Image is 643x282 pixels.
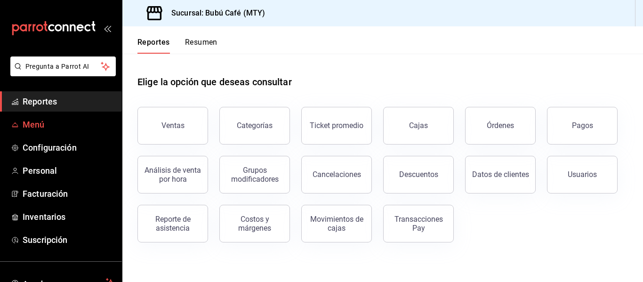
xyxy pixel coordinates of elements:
div: Ticket promedio [310,121,363,130]
div: navigation tabs [137,38,217,54]
button: Usuarios [547,156,618,193]
div: Análisis de venta por hora [144,166,202,184]
button: Movimientos de cajas [301,205,372,242]
button: open_drawer_menu [104,24,111,32]
span: Reportes [23,95,114,108]
span: Facturación [23,187,114,200]
button: Transacciones Pay [383,205,454,242]
div: Pagos [572,121,593,130]
div: Cancelaciones [313,170,361,179]
div: Transacciones Pay [389,215,448,233]
span: Configuración [23,141,114,154]
span: Menú [23,118,114,131]
div: Descuentos [399,170,438,179]
button: Categorías [219,107,290,145]
div: Datos de clientes [472,170,529,179]
button: Resumen [185,38,217,54]
span: Inventarios [23,210,114,223]
button: Descuentos [383,156,454,193]
div: Grupos modificadores [225,166,284,184]
div: Ventas [161,121,185,130]
button: Cajas [383,107,454,145]
a: Pregunta a Parrot AI [7,68,116,78]
span: Pregunta a Parrot AI [25,62,101,72]
div: Órdenes [487,121,514,130]
div: Usuarios [568,170,597,179]
h3: Sucursal: Bubú Café (MTY) [164,8,265,19]
span: Personal [23,164,114,177]
button: Reportes [137,38,170,54]
button: Reporte de asistencia [137,205,208,242]
h1: Elige la opción que deseas consultar [137,75,292,89]
div: Categorías [237,121,273,130]
button: Grupos modificadores [219,156,290,193]
button: Pregunta a Parrot AI [10,56,116,76]
button: Datos de clientes [465,156,536,193]
div: Movimientos de cajas [307,215,366,233]
button: Análisis de venta por hora [137,156,208,193]
button: Órdenes [465,107,536,145]
div: Cajas [409,121,428,130]
div: Costos y márgenes [225,215,284,233]
span: Suscripción [23,234,114,246]
button: Pagos [547,107,618,145]
button: Cancelaciones [301,156,372,193]
div: Reporte de asistencia [144,215,202,233]
button: Costos y márgenes [219,205,290,242]
button: Ventas [137,107,208,145]
button: Ticket promedio [301,107,372,145]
